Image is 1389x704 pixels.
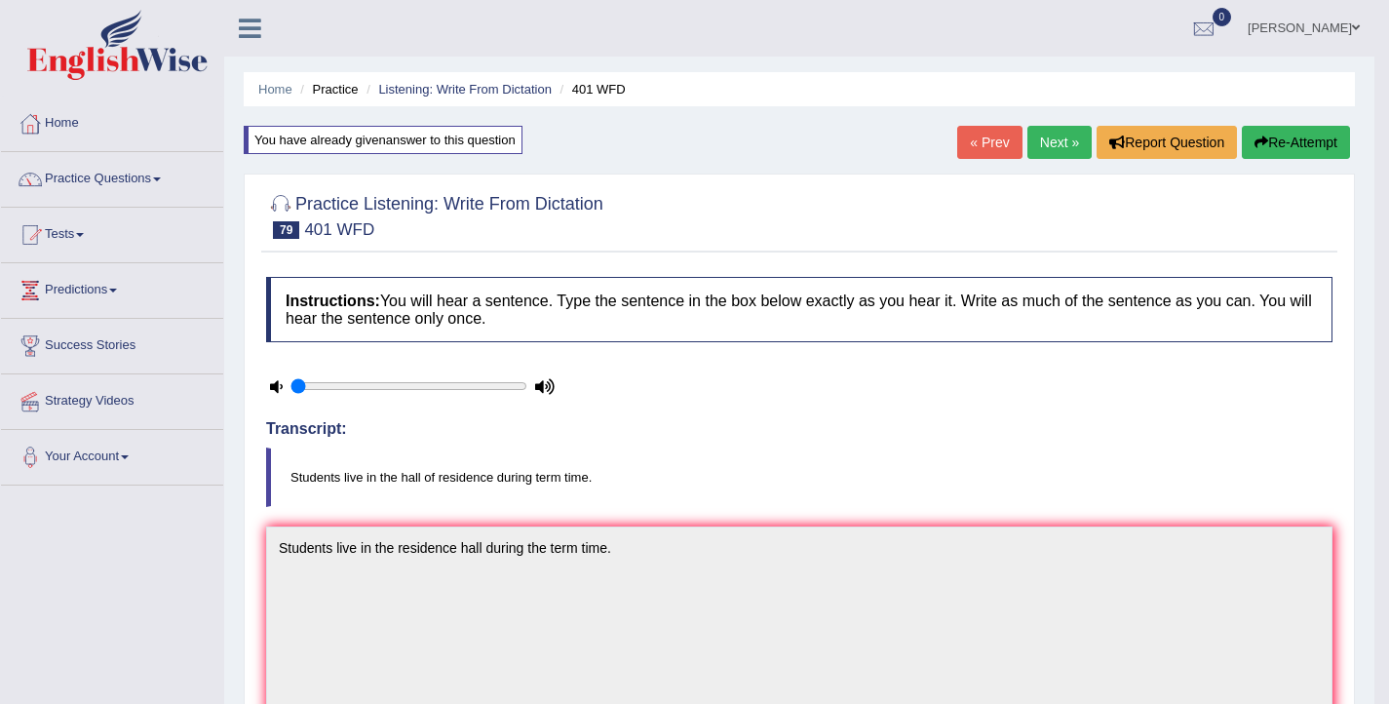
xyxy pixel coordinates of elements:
[957,126,1022,159] a: « Prev
[304,220,374,239] small: 401 WFD
[266,277,1332,342] h4: You will hear a sentence. Type the sentence in the box below exactly as you hear it. Write as muc...
[273,221,299,239] span: 79
[1,319,223,368] a: Success Stories
[1213,8,1232,26] span: 0
[266,448,1332,507] blockquote: Students live in the hall of residence during term time.
[1097,126,1237,159] button: Report Question
[1,208,223,256] a: Tests
[258,82,292,97] a: Home
[1,374,223,423] a: Strategy Videos
[1,152,223,201] a: Practice Questions
[378,82,552,97] a: Listening: Write From Dictation
[266,420,1332,438] h4: Transcript:
[244,126,522,154] div: You have already given answer to this question
[1242,126,1350,159] button: Re-Attempt
[295,80,358,98] li: Practice
[266,190,603,239] h2: Practice Listening: Write From Dictation
[1,97,223,145] a: Home
[556,80,626,98] li: 401 WFD
[1,430,223,479] a: Your Account
[1027,126,1092,159] a: Next »
[286,293,380,309] b: Instructions:
[1,263,223,312] a: Predictions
